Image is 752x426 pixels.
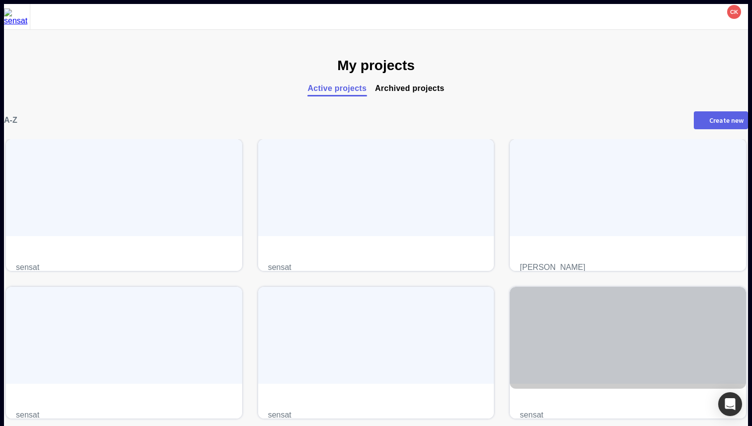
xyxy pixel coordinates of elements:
span: sensat [268,262,484,272]
span: Archived projects [375,84,445,93]
div: A-Z [4,116,17,125]
div: Open Intercom Messenger [718,392,742,416]
span: sensat [520,410,736,420]
h1: My projects [337,58,415,74]
div: Create new [709,117,744,124]
img: sensat [4,8,30,25]
button: Create new [694,111,748,129]
text: CK [730,9,738,15]
span: sensat [268,410,484,420]
span: sensat [16,262,232,272]
span: Active projects [307,84,367,93]
span: sensat [16,410,232,420]
span: [PERSON_NAME] [520,262,736,272]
